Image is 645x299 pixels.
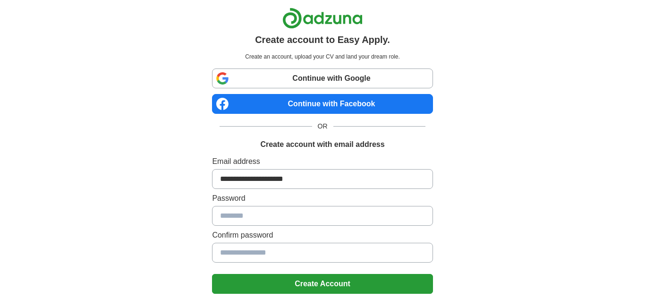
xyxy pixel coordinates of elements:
[255,33,390,47] h1: Create account to Easy Apply.
[212,230,433,241] label: Confirm password
[212,274,433,294] button: Create Account
[212,193,433,204] label: Password
[212,68,433,88] a: Continue with Google
[212,94,433,114] a: Continue with Facebook
[312,121,333,131] span: OR
[212,156,433,167] label: Email address
[214,52,431,61] p: Create an account, upload your CV and land your dream role.
[260,139,384,150] h1: Create account with email address
[282,8,363,29] img: Adzuna logo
